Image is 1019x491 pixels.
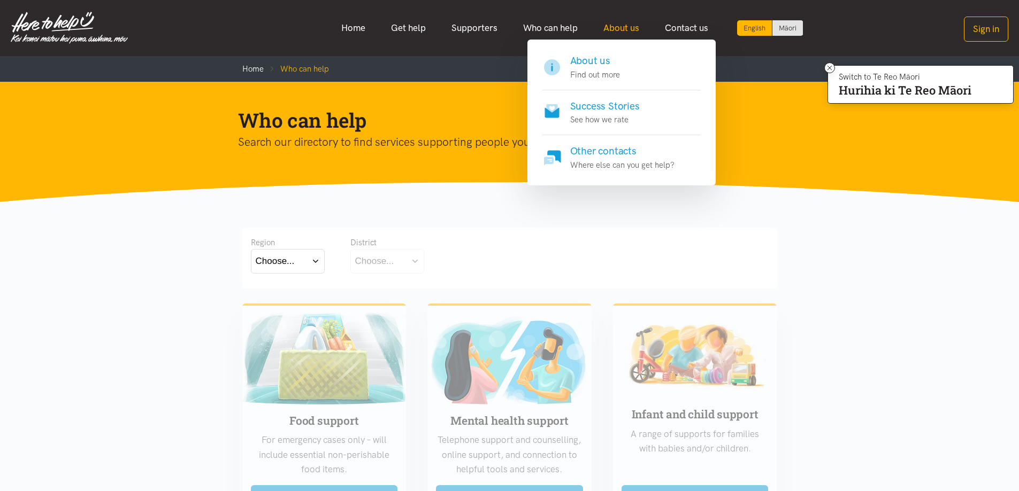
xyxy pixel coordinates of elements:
div: District [350,236,424,249]
p: Find out more [570,68,620,81]
a: About us Find out more [542,53,701,90]
a: Switch to Te Reo Māori [772,20,803,36]
p: Switch to Te Reo Māori [839,74,971,80]
li: Who can help [264,63,329,75]
a: Home [242,64,264,74]
h4: About us [570,53,620,68]
a: Supporters [439,17,510,40]
div: Current language [737,20,772,36]
div: About us [527,40,716,185]
a: Success Stories See how we rate [542,90,701,136]
div: Choose... [256,254,295,268]
button: Choose... [251,249,325,273]
p: Hurihia ki Te Reo Māori [839,85,971,95]
h1: Who can help [238,107,764,133]
a: Home [328,17,378,40]
button: Sign in [964,17,1008,42]
div: Region [251,236,325,249]
img: Home [11,12,128,44]
a: Who can help [510,17,591,40]
a: About us [591,17,652,40]
h4: Success Stories [570,99,640,114]
p: Search our directory to find services supporting people your area. [238,133,764,151]
p: Where else can you get help? [570,159,675,172]
a: Contact us [652,17,721,40]
div: Language toggle [737,20,803,36]
h4: Other contacts [570,144,675,159]
a: Get help [378,17,439,40]
div: Choose... [355,254,394,268]
p: See how we rate [570,113,640,126]
button: Choose... [350,249,424,273]
a: Other contacts Where else can you get help? [542,135,701,172]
